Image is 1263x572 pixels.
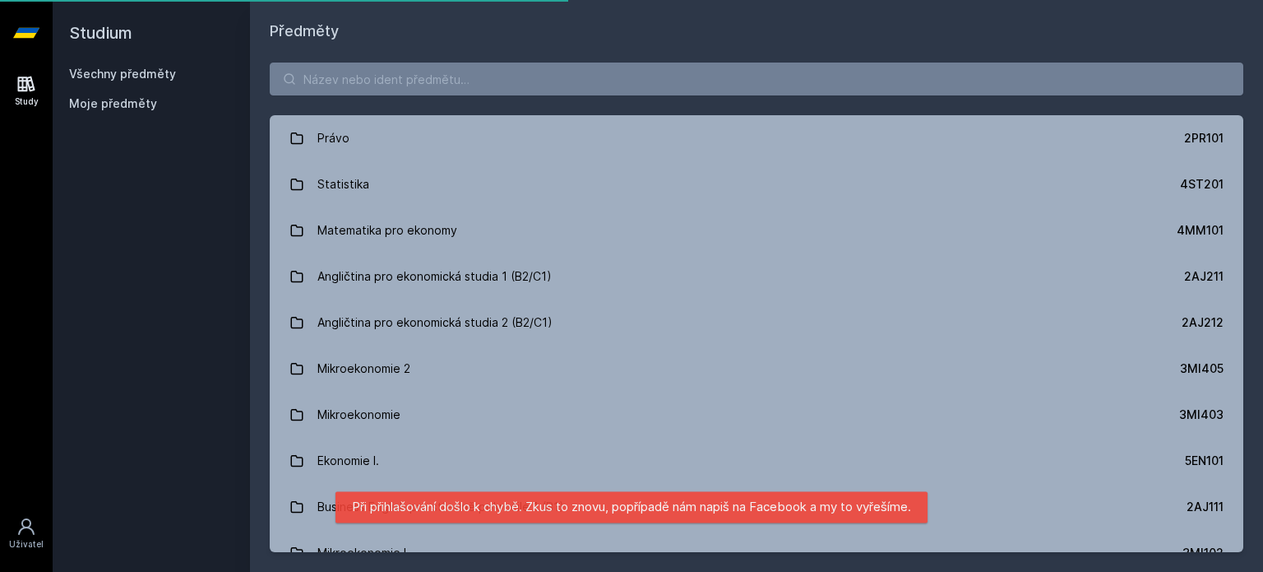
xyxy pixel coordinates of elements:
[69,95,157,112] span: Moje předměty
[270,207,1243,253] a: Matematika pro ekonomy 4MM101
[1180,360,1224,377] div: 3MI405
[1185,453,1224,469] div: 5EN101
[69,67,176,81] a: Všechny předměty
[317,444,379,477] div: Ekonomie I.
[317,491,564,523] div: Business English pro středně pokročilé 1 (B1)
[270,63,1243,95] input: Název nebo ident předmětu…
[9,538,44,551] div: Uživatel
[317,352,410,385] div: Mikroekonomie 2
[270,438,1243,484] a: Ekonomie I. 5EN101
[270,253,1243,300] a: Angličtina pro ekonomická studia 1 (B2/C1) 2AJ211
[3,509,49,559] a: Uživatel
[317,537,406,570] div: Mikroekonomie I
[317,214,457,247] div: Matematika pro ekonomy
[317,306,553,339] div: Angličtina pro ekonomická studia 2 (B2/C1)
[1182,545,1224,561] div: 3MI102
[317,398,400,431] div: Mikroekonomie
[317,168,369,201] div: Statistika
[270,300,1243,346] a: Angličtina pro ekonomická studia 2 (B2/C1) 2AJ212
[15,95,39,108] div: Study
[270,484,1243,530] a: Business English pro středně pokročilé 1 (B1) 2AJ111
[1184,268,1224,285] div: 2AJ211
[1184,130,1224,146] div: 2PR101
[270,20,1243,43] h1: Předměty
[1180,176,1224,193] div: 4ST201
[317,122,349,155] div: Právo
[1177,222,1224,239] div: 4MM101
[3,66,49,116] a: Study
[1182,314,1224,331] div: 2AJ212
[270,346,1243,392] a: Mikroekonomie 2 3MI405
[1187,499,1224,515] div: 2AJ111
[335,491,928,523] div: Při přihlašování došlo k chybě. Zkus to znovu, popřípadě nám napiš na Facebook a my to vyřešíme.
[270,115,1243,161] a: Právo 2PR101
[1179,407,1224,423] div: 3MI403
[270,161,1243,207] a: Statistika 4ST201
[317,260,552,293] div: Angličtina pro ekonomická studia 1 (B2/C1)
[270,392,1243,438] a: Mikroekonomie 3MI403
